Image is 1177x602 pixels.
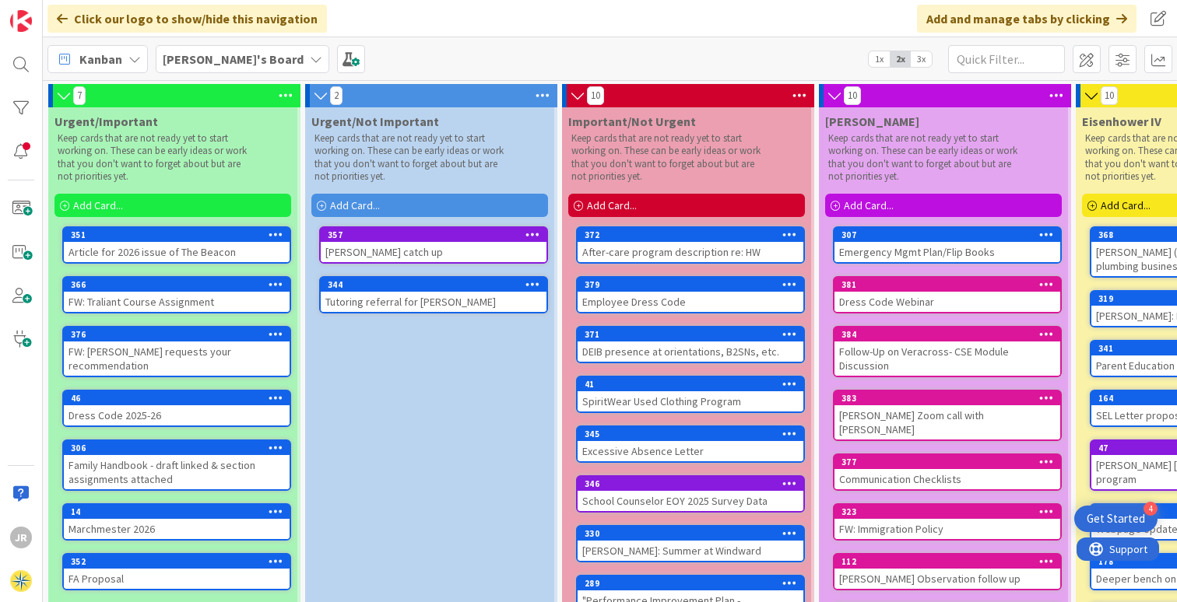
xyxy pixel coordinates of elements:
img: avatar [10,570,32,592]
div: 379Employee Dress Code [578,278,803,312]
div: 345 [585,429,803,439]
div: 384 [841,329,1060,340]
div: 344 [321,278,546,292]
div: 366 [71,279,290,290]
input: Quick Filter... [948,45,1065,73]
div: DEIB presence at orientations, B2SNs, etc. [578,341,803,362]
p: Keep cards that are not ready yet to start working on. These can be early ideas or work that you ... [828,132,1021,183]
div: Open Get Started checklist, remaining modules: 4 [1074,506,1158,532]
span: Eisenhower IV [1082,114,1161,129]
div: 366FW: Traliant Course Assignment [64,278,290,312]
div: 383 [841,393,1060,404]
div: 371DEIB presence at orientations, B2SNs, etc. [578,327,803,362]
div: 14 [64,505,290,519]
div: 323FW: Immigration Policy [834,505,1060,539]
span: Support [33,2,71,21]
div: 371 [578,327,803,341]
div: FW: [PERSON_NAME] requests your recommendation [64,341,290,376]
p: Keep cards that are not ready yet to start working on. These can be early ideas or work that you ... [58,132,251,183]
div: 323 [841,506,1060,517]
div: 307 [834,228,1060,242]
span: 1x [869,51,890,67]
span: 2x [890,51,911,67]
div: School Counselor EOY 2025 Survey Data [578,491,803,511]
div: 346 [578,477,803,491]
div: Dress Code Webinar [834,292,1060,312]
div: Excessive Absence Letter [578,441,803,461]
div: 289 [578,576,803,590]
span: Add Card... [330,198,380,212]
div: 357 [321,228,546,242]
span: 10 [587,86,604,105]
div: 344Tutoring referral for [PERSON_NAME] [321,278,546,312]
div: 14 [71,506,290,517]
div: 383 [834,391,1060,405]
div: 379 [578,278,803,292]
div: 307Emergency Mgmt Plan/Flip Books [834,228,1060,262]
div: 330 [578,527,803,541]
div: 366 [64,278,290,292]
div: 376 [64,327,290,341]
div: 306 [64,441,290,455]
div: Add and manage tabs by clicking [917,5,1137,33]
span: 10 [1101,86,1118,105]
span: Lisa [825,114,919,129]
div: FW: Traliant Course Assignment [64,292,290,312]
span: Add Card... [844,198,894,212]
div: [PERSON_NAME]: Summer at Windward [578,541,803,561]
div: [PERSON_NAME] Zoom call with [PERSON_NAME] [834,405,1060,439]
div: 379 [585,279,803,290]
div: Tutoring referral for [PERSON_NAME] [321,292,546,312]
div: 381Dress Code Webinar [834,278,1060,312]
div: [PERSON_NAME] Observation follow up [834,569,1060,589]
div: 330 [585,528,803,539]
div: Get Started [1087,511,1145,527]
div: 46 [71,393,290,404]
b: [PERSON_NAME]'s Board [163,51,304,67]
div: 351 [64,228,290,242]
div: 345Excessive Absence Letter [578,427,803,461]
span: Add Card... [1101,198,1151,212]
span: 10 [844,86,861,105]
div: 384Follow-Up on Veracross- CSE Module Discussion [834,327,1060,376]
div: 112 [834,555,1060,569]
span: 2 [330,86,343,105]
div: 323 [834,505,1060,519]
div: 352 [71,556,290,567]
div: 371 [585,329,803,340]
div: Marchmester 2026 [64,519,290,539]
div: Click our logo to show/hide this navigation [47,5,327,33]
div: Article for 2026 issue of The Beacon [64,242,290,262]
div: 372After-care program description re: HW [578,228,803,262]
div: 112 [841,556,1060,567]
div: Emergency Mgmt Plan/Flip Books [834,242,1060,262]
span: 3x [911,51,932,67]
div: Dress Code 2025-26 [64,405,290,425]
div: SpiritWear Used Clothing Program [578,391,803,411]
div: 330[PERSON_NAME]: Summer at Windward [578,527,803,561]
span: Urgent/Not Important [311,114,439,129]
div: 384 [834,327,1060,341]
div: 357[PERSON_NAME] catch up [321,228,546,262]
div: 376 [71,329,290,340]
span: Important/Not Urgent [568,114,696,129]
div: 351 [71,229,290,240]
div: 381 [841,279,1060,290]
div: 376FW: [PERSON_NAME] requests your recommendation [64,327,290,376]
span: Add Card... [73,198,123,212]
div: 41SpiritWear Used Clothing Program [578,377,803,411]
div: Follow-Up on Veracross- CSE Module Discussion [834,341,1060,376]
div: 289 [585,578,803,589]
div: 41 [585,379,803,390]
div: 306 [71,443,290,453]
div: 381 [834,278,1060,292]
div: 351Article for 2026 issue of The Beacon [64,228,290,262]
div: After-care program description re: HW [578,242,803,262]
div: FA Proposal [64,569,290,589]
div: 352 [64,555,290,569]
span: Kanban [79,50,122,68]
div: 377 [841,457,1060,467]
div: 344 [328,279,546,290]
div: 41 [578,377,803,391]
div: 383[PERSON_NAME] Zoom call with [PERSON_NAME] [834,391,1060,439]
